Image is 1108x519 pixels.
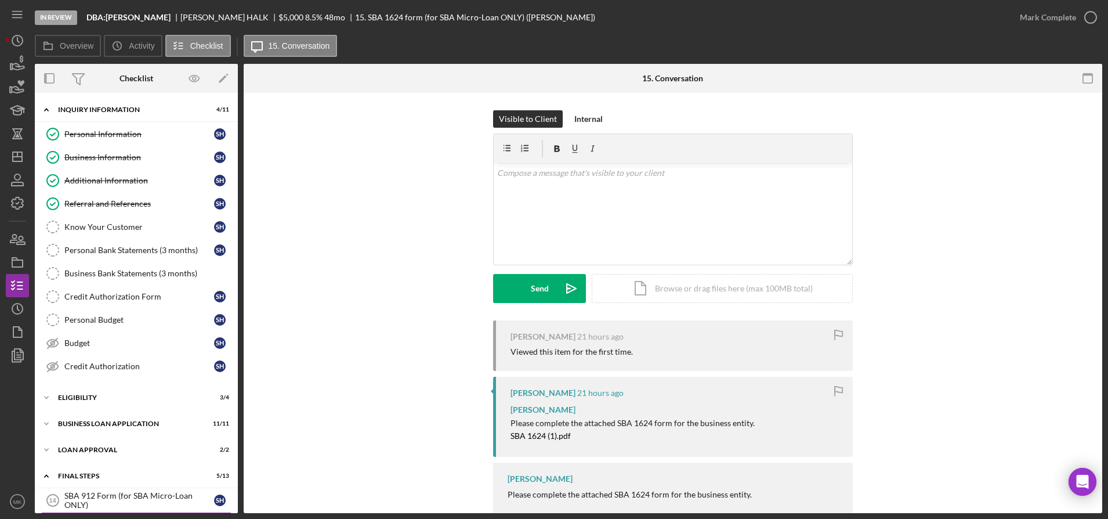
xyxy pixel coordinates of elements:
span: Please complete the attached SBA 1624 form for the business entity. [510,418,755,428]
div: Internal [574,110,603,128]
a: Referral and ReferencesSH [41,192,232,215]
div: [PERSON_NAME] HALK [180,13,278,22]
div: Budget [64,338,214,348]
mark: SBA 1624 (1).pdf [510,431,571,441]
time: 2025-10-09 20:30 [577,332,624,341]
div: Please complete the attached SBA 1624 form for the business entity. [508,490,752,499]
div: Credit Authorization Form [64,292,214,301]
div: 2 / 2 [208,446,229,453]
a: Credit AuthorizationSH [41,355,232,378]
div: Additional Information [64,176,214,185]
div: 11 / 11 [208,420,229,427]
div: S H [214,198,226,210]
div: 48 mo [324,13,345,22]
div: INQUIRY INFORMATION [58,106,200,113]
div: SBA 912 Form (for SBA Micro-Loan ONLY) [64,491,214,510]
button: Internal [569,110,609,128]
div: S H [214,361,226,372]
a: Personal InformationSH [41,122,232,146]
div: Personal Bank Statements (3 months) [64,246,214,255]
div: In Review [35,10,77,25]
a: Personal BudgetSH [41,308,232,331]
a: Credit Authorization FormSH [41,285,232,308]
div: Loan Approval [58,446,200,453]
div: Checklist [120,74,153,83]
div: Final Steps [58,473,200,480]
div: Business Information [64,153,214,162]
a: Know Your CustomerSH [41,215,232,239]
div: S H [214,175,226,186]
div: Eligibility [58,394,200,401]
a: BudgetSH [41,331,232,355]
button: Activity [104,35,162,57]
a: Business Bank Statements (3 months) [41,262,232,285]
div: Open Intercom Messenger [1069,468,1096,496]
div: S H [214,291,226,302]
div: Send [531,274,549,303]
b: DBA:[PERSON_NAME] [86,13,171,22]
div: Personal Budget [64,315,214,325]
div: S H [214,314,226,326]
div: Viewed this item for the first time. [510,347,633,356]
div: [PERSON_NAME] [508,474,573,484]
div: S H [214,495,226,506]
div: Visible to Client [499,110,557,128]
div: [PERSON_NAME] [510,388,575,398]
div: Referral and References [64,199,214,208]
label: Overview [60,41,93,51]
tspan: 14 [49,497,56,504]
div: Know Your Customer [64,222,214,232]
label: Checklist [190,41,223,51]
label: Activity [129,41,154,51]
div: [PERSON_NAME] [510,332,575,341]
div: S H [214,337,226,349]
div: 5 / 13 [208,473,229,480]
time: 2025-10-09 20:19 [577,388,624,398]
button: Mark Complete [1008,6,1102,29]
span: [PERSON_NAME] [510,405,575,415]
span: $5,000 [278,12,303,22]
div: S H [214,221,226,233]
a: Personal Bank Statements (3 months)SH [41,239,232,262]
div: Personal Information [64,129,214,139]
div: 3 / 4 [208,394,229,401]
label: 15. Conversation [269,41,330,51]
div: Business Bank Statements (3 months) [64,269,231,278]
a: Business InformationSH [41,146,232,169]
button: Visible to Client [493,110,563,128]
div: Credit Authorization [64,362,214,371]
button: 15. Conversation [244,35,338,57]
div: 15. SBA 1624 form (for SBA Micro-Loan ONLY) ([PERSON_NAME]) [355,13,595,22]
button: Send [493,274,586,303]
div: 8.5 % [305,13,323,22]
button: Checklist [165,35,231,57]
a: 14SBA 912 Form (for SBA Micro-Loan ONLY)SH [41,489,232,512]
div: S H [214,128,226,140]
a: Additional InformationSH [41,169,232,192]
div: S H [214,244,226,256]
button: Overview [35,35,101,57]
div: BUSINESS LOAN APPLICATION [58,420,200,427]
div: S H [214,152,226,163]
button: MK [6,490,29,513]
div: 15. Conversation [642,74,703,83]
div: 4 / 11 [208,106,229,113]
div: Mark Complete [1020,6,1076,29]
text: MK [13,499,22,505]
